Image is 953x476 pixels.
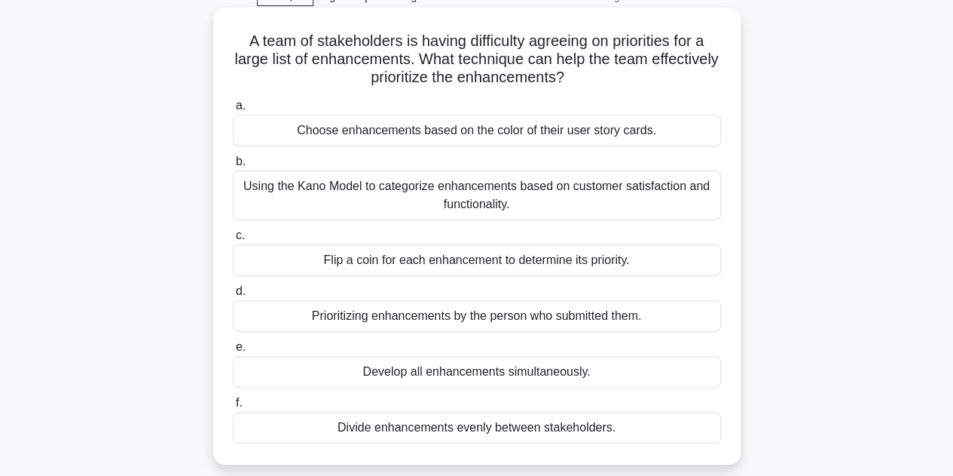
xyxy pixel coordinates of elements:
[233,115,721,146] div: Choose enhancements based on the color of their user story cards.
[236,396,243,409] span: f.
[233,412,721,444] div: Divide enhancements evenly between stakeholders.
[236,155,246,167] span: b.
[231,32,722,88] h5: A team of stakeholders is having difficulty agreeing on priorities for a large list of enhancemen...
[236,99,246,112] span: a.
[233,300,721,332] div: Prioritizing enhancements by the person who submitted them.
[236,284,246,297] span: d.
[233,356,721,388] div: Develop all enhancements simultaneously.
[233,170,721,220] div: Using the Kano Model to categorize enhancements based on customer satisfaction and functionality.
[236,340,246,353] span: e.
[236,229,245,241] span: c.
[233,244,721,276] div: Flip a coin for each enhancement to determine its priority.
